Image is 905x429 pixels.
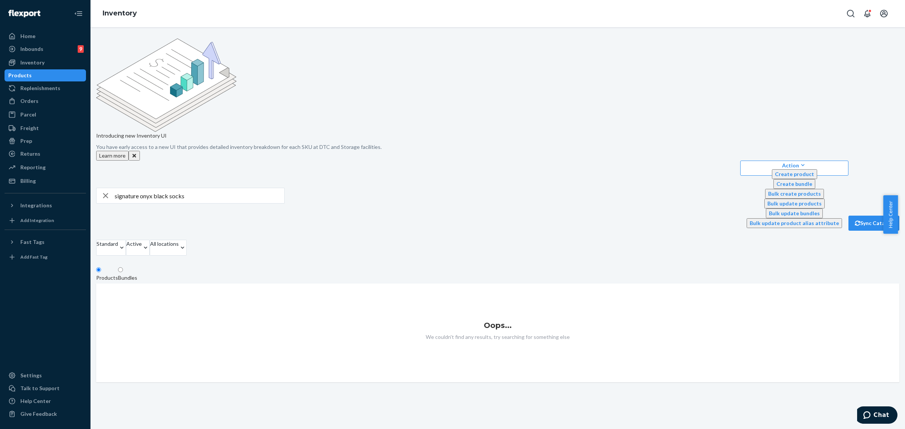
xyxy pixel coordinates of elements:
[750,220,839,226] span: Bulk update product alias attribute
[775,171,814,177] span: Create product
[20,217,54,224] div: Add Integration
[20,97,38,105] div: Orders
[20,202,52,209] div: Integrations
[20,32,35,40] div: Home
[772,169,817,179] button: Create product
[20,410,57,418] div: Give Feedback
[20,397,51,405] div: Help Center
[747,218,842,228] button: Bulk update product alias attribute
[5,95,86,107] a: Orders
[843,6,858,21] button: Open Search Box
[5,82,86,94] a: Replenishments
[767,200,822,207] span: Bulk update products
[5,214,86,227] a: Add Integration
[20,150,40,158] div: Returns
[20,372,42,379] div: Settings
[97,3,143,25] ol: breadcrumbs
[5,382,86,394] button: Talk to Support
[8,72,32,79] div: Products
[876,6,891,21] button: Open account menu
[20,59,44,66] div: Inventory
[848,216,899,231] button: Sync Catalog
[769,210,820,216] span: Bulk update bundles
[5,175,86,187] a: Billing
[860,6,875,21] button: Open notifications
[5,109,86,121] a: Parcel
[5,161,86,173] a: Reporting
[96,333,899,341] p: We couldn't find any results, try searching for something else
[20,124,39,132] div: Freight
[20,84,60,92] div: Replenishments
[5,43,86,55] a: Inbounds9
[20,45,43,53] div: Inbounds
[115,188,284,203] input: Search inventory by name or sku
[103,9,137,17] a: Inventory
[126,248,127,255] input: Active
[776,181,812,187] span: Create bundle
[5,251,86,263] a: Add Fast Tag
[129,151,140,161] button: Close
[5,395,86,407] a: Help Center
[78,45,84,53] div: 9
[20,164,46,171] div: Reporting
[20,177,36,185] div: Billing
[20,254,48,260] div: Add Fast Tag
[5,199,86,211] button: Integrations
[150,248,151,255] input: All locations
[20,111,36,118] div: Parcel
[71,6,86,21] button: Close Navigation
[747,161,842,169] div: Action
[20,238,44,246] div: Fast Tags
[96,143,899,151] p: You have early access to a new UI that provides detailed inventory breakdown for each SKU at DTC ...
[883,195,898,234] button: Help Center
[5,69,86,81] a: Products
[97,240,118,248] div: Standard
[96,151,129,161] button: Learn more
[20,385,60,392] div: Talk to Support
[96,267,101,272] input: Products
[5,135,86,147] a: Prep
[96,38,236,132] img: new-reports-banner-icon.82668bd98b6a51aee86340f2a7b77ae3.png
[96,274,118,282] div: Products
[765,189,824,199] button: Bulk create products
[20,137,32,145] div: Prep
[126,240,142,248] div: Active
[5,122,86,134] a: Freight
[5,408,86,420] button: Give Feedback
[773,179,815,189] button: Create bundle
[740,161,848,176] button: ActionCreate productCreate bundleBulk create productsBulk update productsBulk update bundlesBulk ...
[8,10,40,17] img: Flexport logo
[118,274,137,282] div: Bundles
[5,369,86,382] a: Settings
[150,240,179,248] div: All locations
[857,406,897,425] iframe: Opens a widget where you can chat to one of our agents
[96,321,899,329] h1: Oops...
[5,236,86,248] button: Fast Tags
[5,57,86,69] a: Inventory
[118,267,123,272] input: Bundles
[768,190,821,197] span: Bulk create products
[764,199,825,208] button: Bulk update products
[5,30,86,42] a: Home
[96,132,899,139] p: Introducing new Inventory UI
[5,148,86,160] a: Returns
[766,208,823,218] button: Bulk update bundles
